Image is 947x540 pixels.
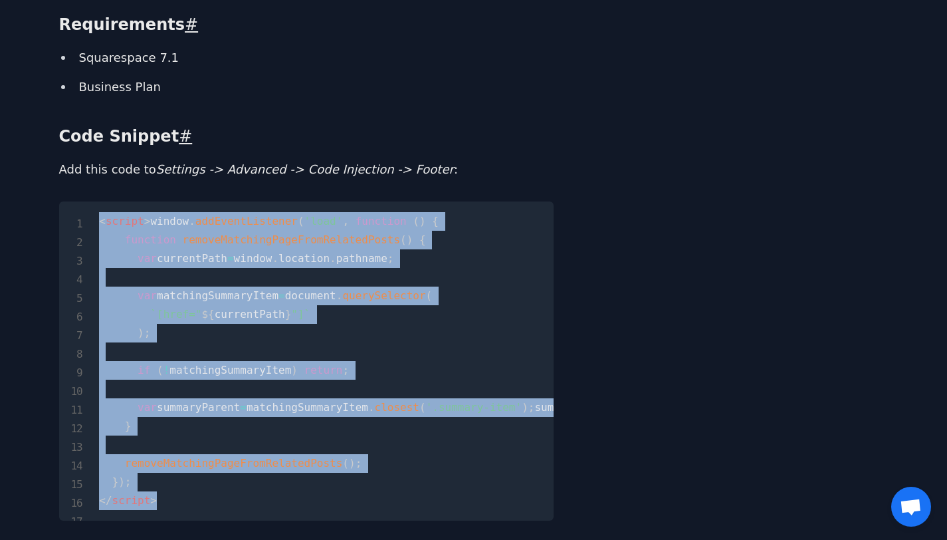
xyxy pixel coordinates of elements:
[432,215,439,227] span: {
[59,124,554,148] h3: Code Snippet
[150,494,157,507] span: >
[419,215,426,227] span: )
[201,308,214,321] span: ${
[138,252,157,265] span: var
[342,364,349,376] span: ;
[419,233,426,246] span: {
[291,308,304,321] span: "]
[278,289,285,302] span: =
[201,308,291,321] span: currentPath
[342,289,425,302] span: querySelector
[99,215,144,227] span: script
[387,252,394,265] span: ;
[59,159,554,180] p: Add this code to :
[356,215,407,227] span: function
[419,401,426,414] span: (
[125,457,343,470] span: removeMatchingPageFromRelatedPosts
[227,252,234,265] span: =
[59,76,554,98] li: Business Plan
[528,401,535,414] span: ;
[157,308,201,321] span: [href="
[99,215,106,227] span: <
[285,308,292,321] span: }
[138,327,144,339] span: )
[144,327,151,339] span: ;
[183,233,401,246] span: removeMatchingPageFromRelatedPosts
[150,308,157,321] span: `
[112,475,119,488] span: }
[144,215,151,227] span: >
[375,401,419,414] span: closest
[400,233,407,246] span: (
[891,487,931,527] div: Open chat
[342,457,349,470] span: (
[156,162,454,176] em: Settings -> Advanced -> Code Injection -> Footer
[99,494,150,507] span: script
[356,457,362,470] span: ;
[240,401,247,414] span: =
[342,215,349,227] span: ,
[330,252,336,265] span: .
[413,215,419,227] span: (
[138,289,157,302] span: var
[138,401,157,414] span: var
[179,127,192,146] a: #
[291,364,298,376] span: )
[336,289,343,302] span: .
[125,475,132,488] span: ;
[426,289,433,302] span: (
[407,233,413,246] span: )
[157,364,163,376] span: (
[304,308,311,321] span: `
[195,215,298,227] span: addEventListener
[189,215,195,227] span: .
[163,364,170,376] span: !
[185,15,198,34] a: #
[59,13,554,37] h3: Requirements
[138,364,150,376] span: if
[125,420,132,432] span: }
[118,475,125,488] span: )
[304,215,343,227] span: 'load'
[59,47,554,68] li: Squarespace 7.1
[522,401,528,414] span: )
[349,457,356,470] span: )
[426,401,522,414] span: '.summary-item'
[99,494,112,507] span: </
[272,252,278,265] span: .
[298,215,304,227] span: (
[368,401,375,414] span: .
[304,364,343,376] span: return
[125,233,176,246] span: function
